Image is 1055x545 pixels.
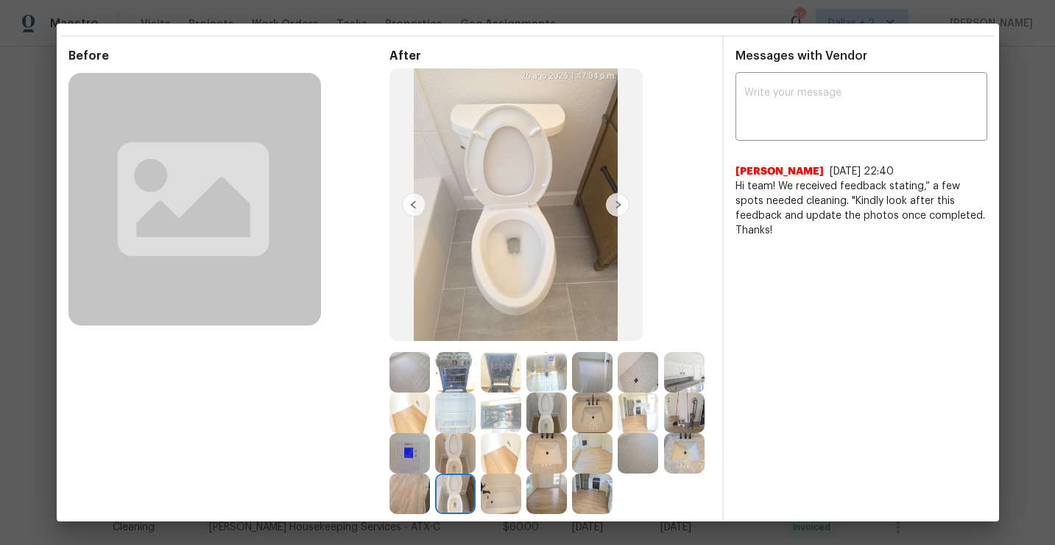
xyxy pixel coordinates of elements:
[735,179,987,238] span: Hi team! We received feedback stating,” a few spots needed cleaning. "Kindly look after this feed...
[735,50,867,62] span: Messages with Vendor
[735,164,824,179] span: [PERSON_NAME]
[606,193,629,217] img: right-chevron-button-url
[402,193,426,217] img: left-chevron-button-url
[389,49,710,63] span: After
[68,49,389,63] span: Before
[830,166,894,177] span: [DATE] 22:40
